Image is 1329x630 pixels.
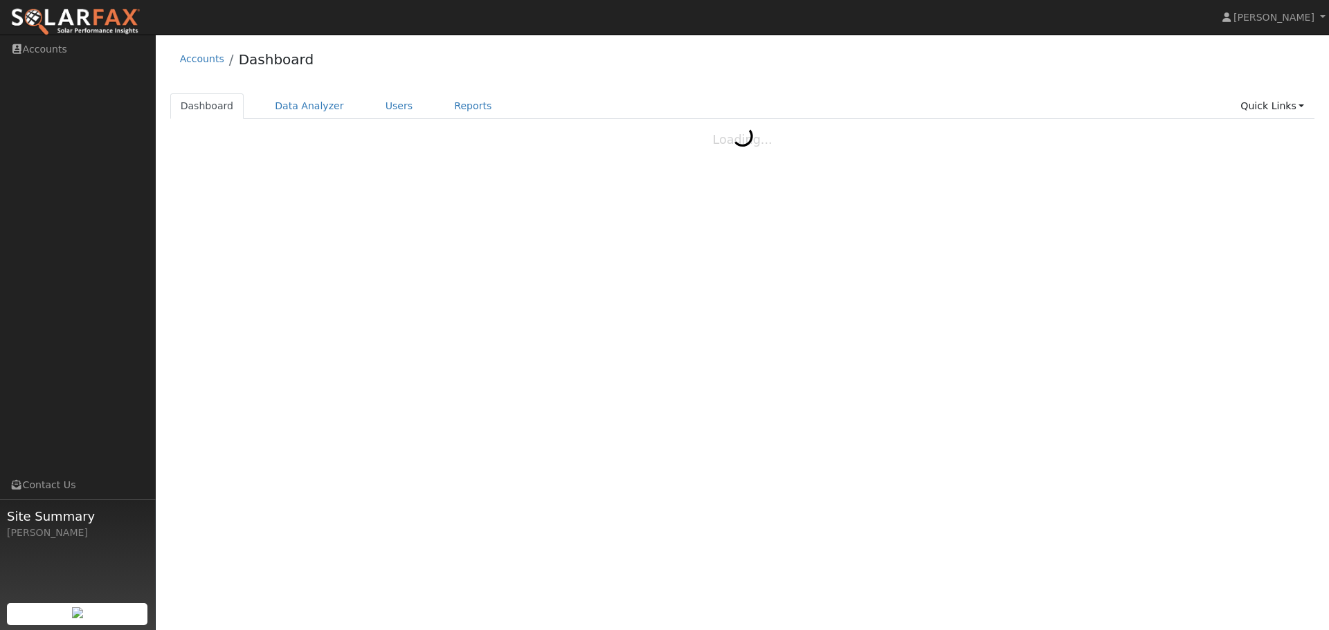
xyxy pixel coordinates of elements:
a: Quick Links [1230,93,1314,119]
a: Dashboard [239,51,314,68]
a: Dashboard [170,93,244,119]
span: Site Summary [7,507,148,526]
img: retrieve [72,607,83,618]
span: [PERSON_NAME] [1233,12,1314,23]
a: Accounts [180,53,224,64]
img: SolarFax [10,8,141,37]
a: Reports [444,93,502,119]
a: Users [375,93,424,119]
a: Data Analyzer [264,93,354,119]
div: [PERSON_NAME] [7,526,148,540]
